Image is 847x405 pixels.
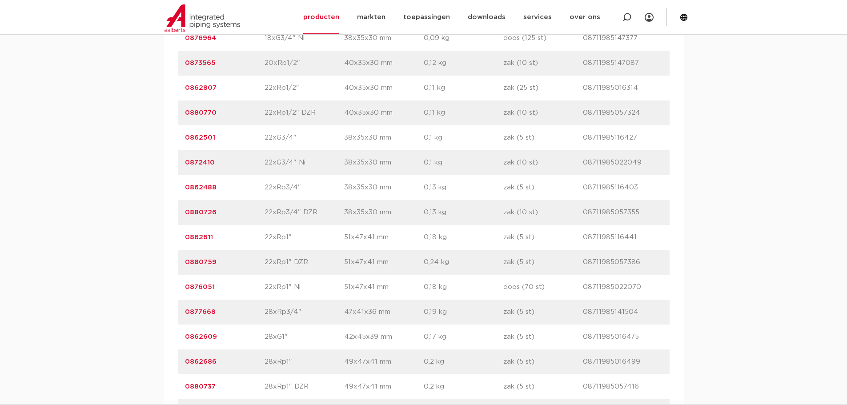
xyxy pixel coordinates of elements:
a: 0862686 [185,358,217,365]
p: 08711985057355 [583,207,662,218]
a: 0880726 [185,209,217,216]
a: 0862609 [185,333,217,340]
p: 38x35x30 mm [344,157,424,168]
p: 08711985116427 [583,132,662,143]
p: 08711985141504 [583,307,662,317]
p: 28xRp3/4" [265,307,344,317]
p: 0,12 kg [424,58,503,68]
p: 40x35x30 mm [344,108,424,118]
a: 0880770 [185,109,217,116]
p: 49x47x41 mm [344,381,424,392]
p: 08711985057386 [583,257,662,268]
p: zak (5 st) [503,381,583,392]
a: 0876964 [185,35,216,41]
p: zak (10 st) [503,157,583,168]
p: 51x47x41 mm [344,257,424,268]
p: 20xRp1/2" [265,58,344,68]
p: 22xRp3/4" [265,182,344,193]
p: 08711985147087 [583,58,662,68]
p: 40x35x30 mm [344,83,424,93]
p: zak (25 st) [503,83,583,93]
p: 38x35x30 mm [344,132,424,143]
p: 08711985147377 [583,33,662,44]
p: zak (5 st) [503,232,583,243]
p: 0,24 kg [424,257,503,268]
p: 0,09 kg [424,33,503,44]
p: 22xRp1" [265,232,344,243]
p: 0,11 kg [424,83,503,93]
p: zak (10 st) [503,58,583,68]
p: 22xRp1" DZR [265,257,344,268]
p: 0,13 kg [424,182,503,193]
p: 22xG3/4" [265,132,344,143]
a: 0862807 [185,84,217,91]
a: 0862488 [185,184,217,191]
p: 08711985057324 [583,108,662,118]
p: 08711985116441 [583,232,662,243]
p: 0,18 kg [424,282,503,293]
p: 40x35x30 mm [344,58,424,68]
p: 0,1 kg [424,157,503,168]
p: 22xG3/4" Ni [265,157,344,168]
p: doos (125 st) [503,33,583,44]
p: 0,13 kg [424,207,503,218]
p: 51x47x41 mm [344,232,424,243]
a: 0876051 [185,284,215,290]
p: 22xRp1/2" DZR [265,108,344,118]
p: 0,17 kg [424,332,503,342]
p: 08711985016499 [583,357,662,367]
p: zak (10 st) [503,108,583,118]
p: 08711985057416 [583,381,662,392]
p: 28xG1" [265,332,344,342]
p: zak (10 st) [503,207,583,218]
p: 0,11 kg [424,108,503,118]
p: doos (70 st) [503,282,583,293]
p: 0,2 kg [424,381,503,392]
a: 0880759 [185,259,217,265]
a: 0880737 [185,383,216,390]
p: 08711985022049 [583,157,662,168]
a: 0862611 [185,234,213,241]
p: zak (5 st) [503,182,583,193]
p: 08711985016475 [583,332,662,342]
a: 0872410 [185,159,215,166]
p: 08711985116403 [583,182,662,193]
p: 22xRp3/4" DZR [265,207,344,218]
a: 0873565 [185,60,216,66]
p: zak (5 st) [503,332,583,342]
p: 0,19 kg [424,307,503,317]
p: 38x35x30 mm [344,33,424,44]
a: 0877668 [185,309,216,315]
p: 28xRp1" [265,357,344,367]
p: zak (5 st) [503,357,583,367]
p: 08711985022070 [583,282,662,293]
p: 42x45x39 mm [344,332,424,342]
p: 18xG3/4" Ni [265,33,344,44]
p: zak (5 st) [503,257,583,268]
p: 0,2 kg [424,357,503,367]
p: 22xRp1" Ni [265,282,344,293]
p: 28xRp1" DZR [265,381,344,392]
p: 22xRp1/2" [265,83,344,93]
p: 38x35x30 mm [344,207,424,218]
a: 0862501 [185,134,215,141]
p: 51x47x41 mm [344,282,424,293]
p: 0,18 kg [424,232,503,243]
p: 49x47x41 mm [344,357,424,367]
p: 38x35x30 mm [344,182,424,193]
p: 0,1 kg [424,132,503,143]
p: 08711985016314 [583,83,662,93]
p: 47x41x36 mm [344,307,424,317]
p: zak (5 st) [503,307,583,317]
p: zak (5 st) [503,132,583,143]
